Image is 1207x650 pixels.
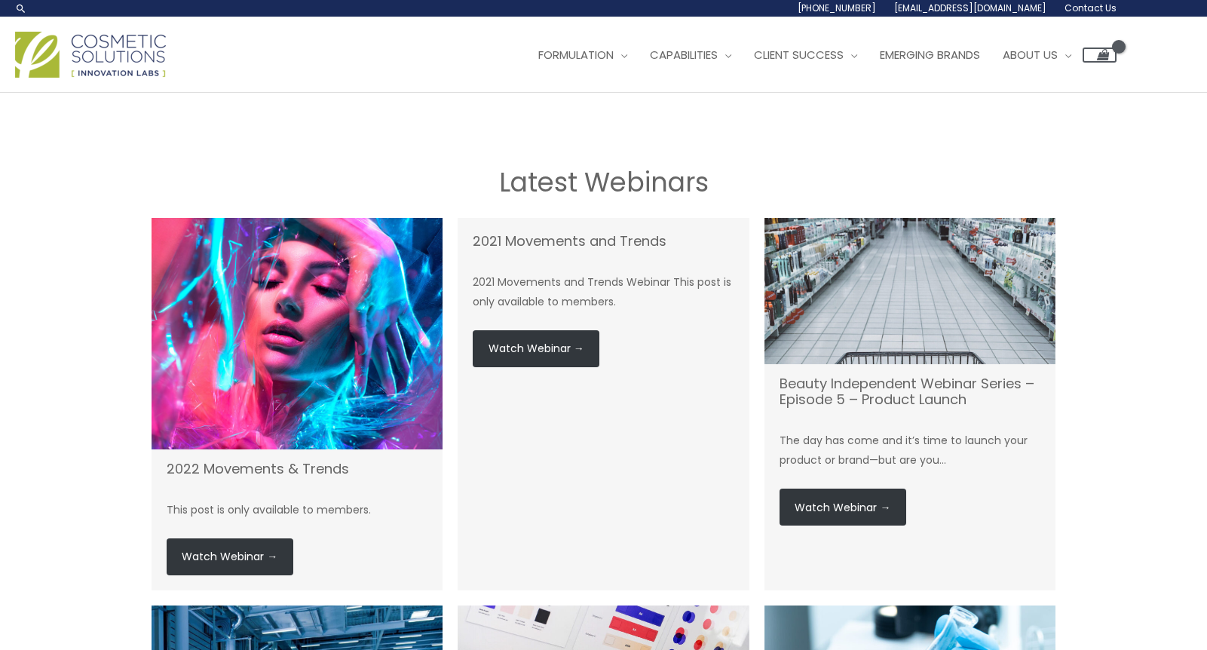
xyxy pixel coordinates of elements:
a: Watch Webinar → [473,330,599,367]
a: Emerging Brands [868,32,991,78]
a: Watch Webinar → [167,538,293,575]
a: Beauty Independent Webinar Series – Episode 5 – Product Launch (opens in a new tab) [780,374,1034,409]
a: Watch Webinar → (opens in a new tab) [780,489,906,526]
span: Formulation [538,47,614,63]
img: Cosmetic Solutions Movement And Trends Webinar Image for 2022 [152,218,443,449]
a: (opens in a new tab) [764,218,1056,363]
span: Emerging Brands [880,47,980,63]
p: This post is only available to members. [167,500,428,520]
span: Client Success [754,47,844,63]
img: Webinar Series Image for Beauty Independent Episode 5 - Product Launch [764,218,1056,363]
a: Capabilities [639,32,743,78]
a: View Shopping Cart, empty [1083,48,1117,63]
nav: Site Navigation [516,32,1117,78]
a: Client Success [743,32,868,78]
a: 2021 Movements and Trends [473,231,666,250]
a: Search icon link [15,2,27,14]
a: About Us [991,32,1083,78]
span: Contact Us [1065,2,1117,14]
p: 2021 Movements and Trends Webinar This post is only available to members. [473,272,734,311]
p: The day has come and it’s time to launch your product or brand—but are you… [780,431,1041,470]
h2: Latest Webinars [152,165,1056,200]
span: [EMAIL_ADDRESS][DOMAIN_NAME] [894,2,1046,14]
span: [PHONE_NUMBER] [798,2,876,14]
span: Capabilities [650,47,718,63]
a: Formulation [527,32,639,78]
img: Cosmetic Solutions Logo [15,32,166,78]
span: About Us [1003,47,1058,63]
a: 2022 Movements & Trends [167,459,349,478]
